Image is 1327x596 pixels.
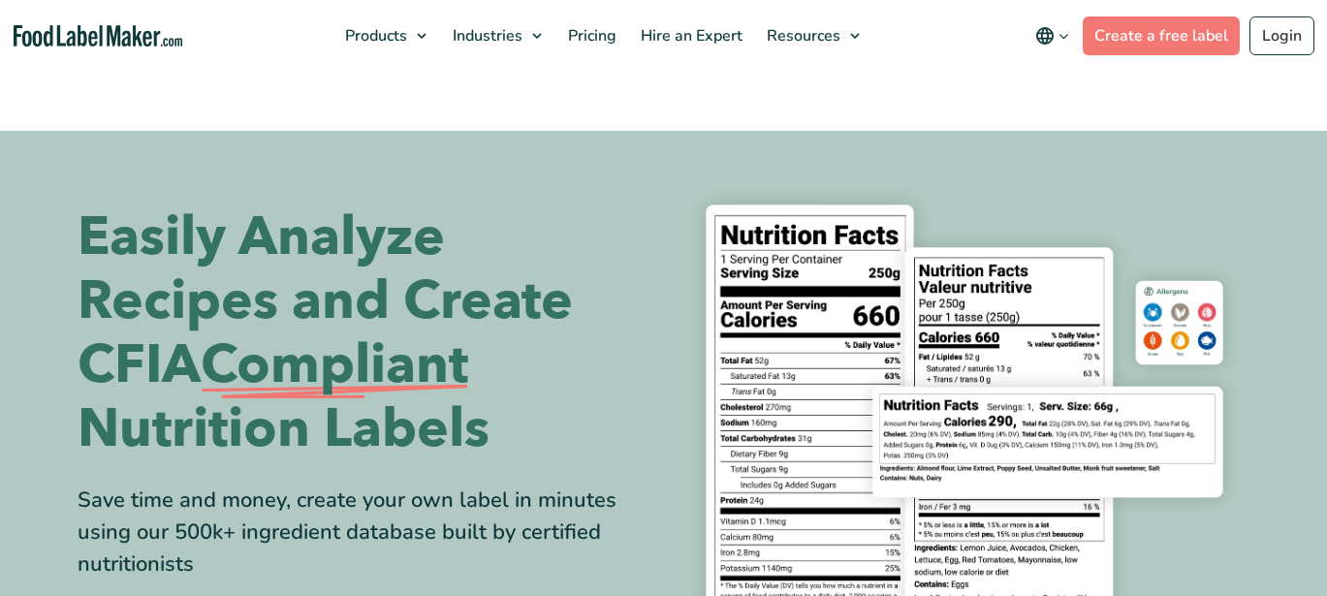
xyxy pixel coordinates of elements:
span: Industries [447,25,524,47]
span: Products [339,25,409,47]
a: Create a free label [1083,16,1240,55]
a: Login [1249,16,1314,55]
span: Resources [761,25,842,47]
span: Pricing [562,25,618,47]
span: Compliant [201,333,468,397]
span: Hire an Expert [635,25,744,47]
div: Save time and money, create your own label in minutes using our 500k+ ingredient database built b... [78,485,649,580]
h1: Easily Analyze Recipes and Create CFIA Nutrition Labels [78,205,649,461]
